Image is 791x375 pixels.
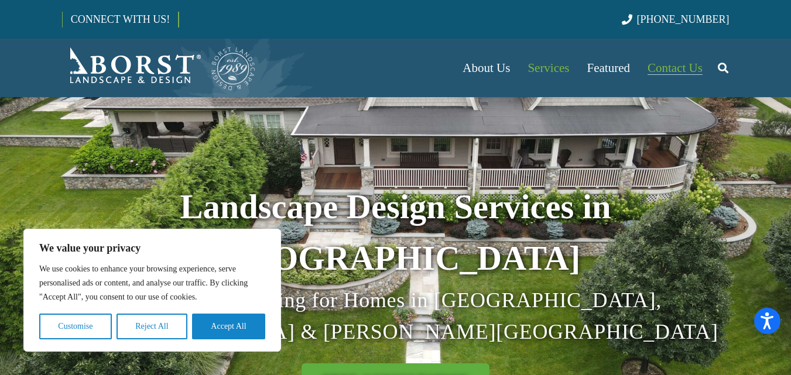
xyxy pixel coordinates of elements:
button: Reject All [117,314,187,339]
a: Services [519,39,578,97]
span: Expert Landscaping for Homes in [GEOGRAPHIC_DATA], [GEOGRAPHIC_DATA] & [PERSON_NAME][GEOGRAPHIC_D... [73,288,718,343]
p: We use cookies to enhance your browsing experience, serve personalised ads or content, and analys... [39,262,265,304]
button: Accept All [192,314,265,339]
a: About Us [454,39,519,97]
span: Services [528,61,569,75]
a: Featured [578,39,639,97]
button: Customise [39,314,112,339]
span: [PHONE_NUMBER] [637,13,730,25]
span: Featured [587,61,630,75]
div: We value your privacy [23,229,281,352]
a: [PHONE_NUMBER] [622,13,729,25]
a: Contact Us [639,39,711,97]
a: Borst-Logo [62,44,256,91]
span: About Us [463,61,510,75]
p: We value your privacy [39,241,265,255]
span: Contact Us [648,61,703,75]
strong: Landscape Design Services in [GEOGRAPHIC_DATA] [180,188,611,277]
a: Search [711,53,735,82]
a: CONNECT WITH US! [63,5,178,33]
